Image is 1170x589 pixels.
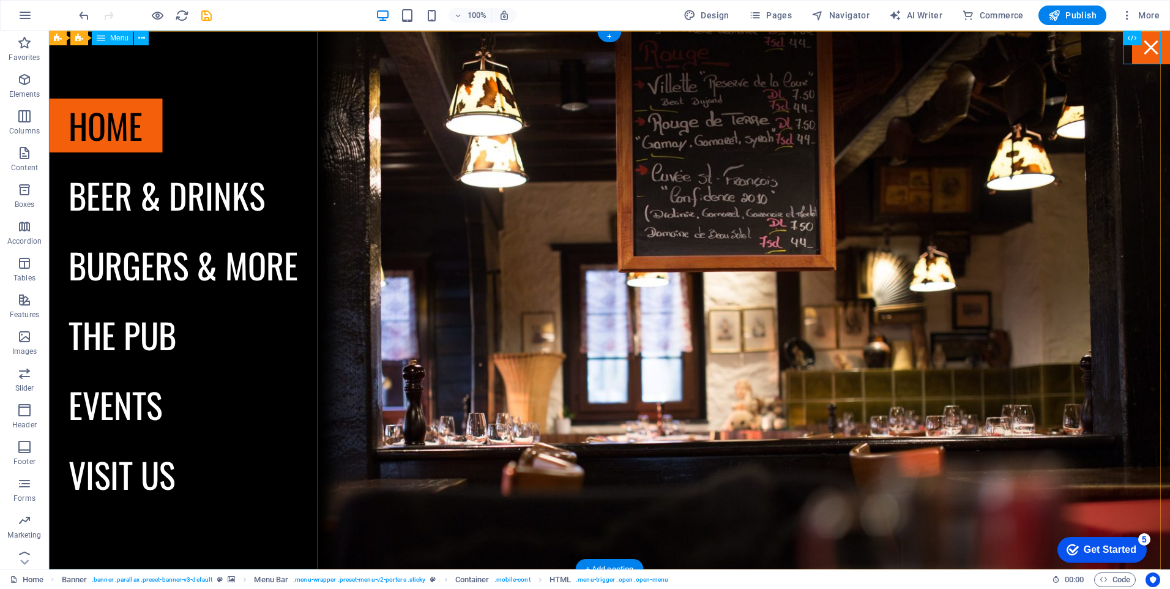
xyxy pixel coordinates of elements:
i: This element contains a background [228,576,235,583]
span: Click to select. Double-click to edit [254,572,288,587]
p: Accordion [7,236,42,246]
span: . banner .parallax .preset-banner-v3-default [92,572,212,587]
div: + [597,31,621,42]
button: AI Writer [884,6,947,25]
p: Columns [9,126,40,136]
p: Slider [15,383,34,393]
i: On resize automatically adjust zoom level to fit chosen device. [499,10,510,21]
button: Click here to leave preview mode and continue editing [150,8,165,23]
div: + Add section [576,559,644,580]
p: Images [12,347,37,356]
span: Navigator [811,9,870,21]
button: reload [174,8,189,23]
p: Boxes [15,200,35,209]
span: Menu [110,34,129,42]
span: Click to select. Double-click to edit [550,572,571,587]
span: . menu-trigger .open .open-menu [576,572,668,587]
button: 100% [449,8,492,23]
nav: breadcrumb [62,572,668,587]
p: Features [10,310,39,320]
button: Design [679,6,734,25]
i: Undo: Change logo text (Ctrl+Z) [77,9,91,23]
button: Pages [744,6,797,25]
span: . menu-wrapper .preset-menu-v2-porters .sticky [293,572,425,587]
span: Design [684,9,729,21]
button: Code [1094,572,1136,587]
i: This element is a customizable preset [217,576,223,583]
button: Commerce [957,6,1029,25]
i: Reload page [175,9,189,23]
button: More [1116,6,1164,25]
p: Footer [13,457,35,467]
div: Design (Ctrl+Alt+Y) [679,6,734,25]
a: Click to cancel selection. Double-click to open Pages [10,572,43,587]
span: Click to select. Double-click to edit [62,572,88,587]
span: . mobile-cont [494,572,531,587]
p: Content [11,163,38,173]
h6: 100% [467,8,486,23]
span: Publish [1048,9,1097,21]
span: AI Writer [889,9,942,21]
p: Header [12,420,37,430]
p: Marketing [7,530,41,540]
p: Elements [9,89,40,99]
div: 5 [91,2,103,15]
span: Commerce [962,9,1024,21]
span: Click to select. Double-click to edit [455,572,490,587]
button: Navigator [807,6,874,25]
button: Publish [1038,6,1106,25]
i: This element is a customizable preset [430,576,436,583]
p: Tables [13,273,35,283]
div: Get Started [36,13,89,24]
h6: Session time [1052,572,1084,587]
button: save [199,8,214,23]
span: : [1073,575,1075,584]
button: Usercentrics [1146,572,1160,587]
span: 00 00 [1065,572,1084,587]
button: undo [76,8,91,23]
div: Get Started 5 items remaining, 0% complete [10,6,99,32]
i: Save (Ctrl+S) [199,9,214,23]
span: Pages [749,9,792,21]
p: Favorites [9,53,40,62]
span: Code [1100,572,1130,587]
span: More [1121,9,1160,21]
p: Forms [13,493,35,503]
